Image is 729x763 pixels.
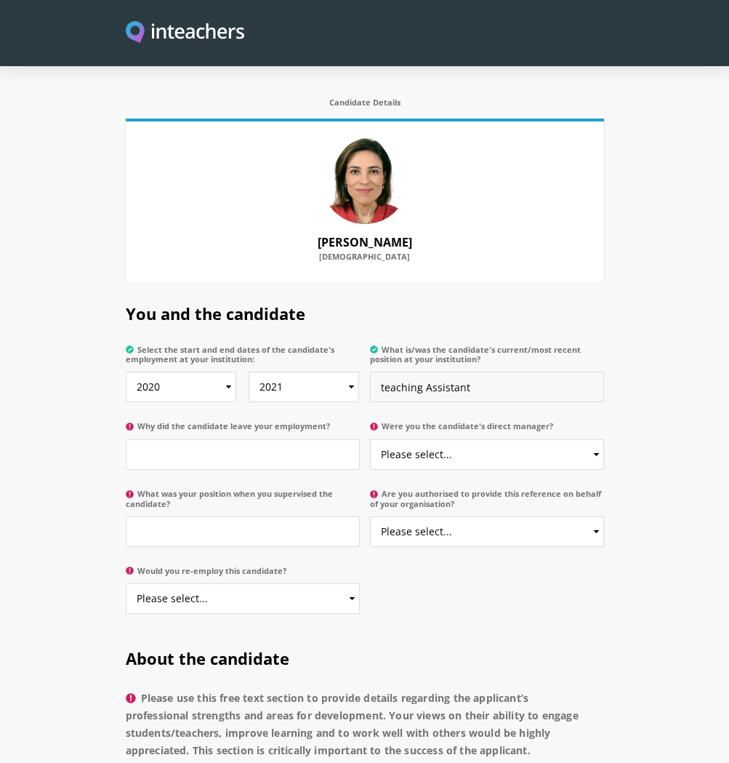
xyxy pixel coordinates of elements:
[370,345,604,372] label: What is/was the candidate's current/most recent position at your institution?
[126,566,360,584] label: Would you re-employ this candidate?
[318,234,412,250] strong: [PERSON_NAME]
[140,252,589,269] label: [DEMOGRAPHIC_DATA]
[126,303,305,324] span: You and the candidate
[370,489,604,516] label: Are you authorised to provide this reference on behalf of your organisation?
[126,21,244,45] a: Visit this site's homepage
[126,97,604,115] label: Candidate Details
[370,421,604,439] label: Were you the candidate's direct manager?
[126,21,244,45] img: Inteachers
[126,421,360,439] label: Why did the candidate leave your employment?
[126,489,360,516] label: What was your position when you supervised the candidate?
[126,647,289,669] span: About the candidate
[126,345,360,372] label: Select the start and end dates of the candidate's employment at your institution:
[321,137,408,224] img: 74034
